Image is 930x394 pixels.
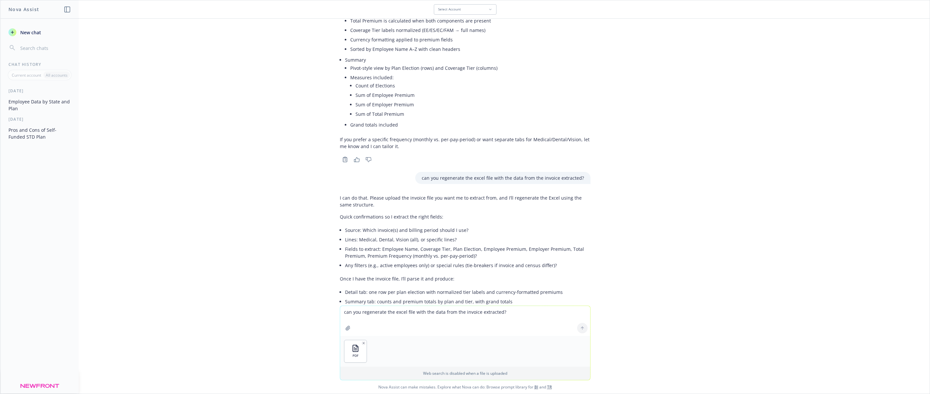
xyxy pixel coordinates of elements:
li: Count of Elections [355,81,591,90]
li: Fields to extract: Employee Name, Coverage Tier, Plan Election, Employee Premium, Employer Premiu... [345,244,591,261]
li: Summary tab: counts and premium totals by plan and tier, with grand totals [345,297,591,306]
span: Select Account [438,7,461,11]
a: TR [547,384,552,390]
button: Thumbs down [363,155,374,164]
li: Currency formatting applied to premium fields [350,35,591,44]
li: Grand totals included [350,120,591,129]
li: Sorted by Employee Name A–Z with clean headers [350,44,591,54]
div: Chat History [1,62,79,67]
p: All accounts [46,72,68,78]
button: Pros and Cons of Self-Funded STD Plan [6,125,73,142]
p: can you regenerate the excel file with the data from the invoice extracted? [422,174,584,181]
li: Coverage Tier labels normalized (EE/ES/EC/FAM → full names) [350,25,591,35]
span: New chat [19,29,41,36]
li: Pivot-style view by Plan Election (rows) and Coverage Tier (columns) [350,63,591,73]
li: Any filters (e.g., active employees only) or special rules (tie-breakers if invoice and census di... [345,261,591,270]
li: Sum of Employee Premium [355,90,591,100]
div: [DATE] [1,116,79,122]
button: Select Account [434,4,497,15]
a: BI [534,384,538,390]
li: Measures included: [350,73,591,120]
div: [DATE] [1,88,79,94]
li: Detail tab: one row per plan election with normalized tier labels and currency-formatted premiums [345,287,591,297]
p: Web search is disabled when a file is uploaded [344,371,586,376]
button: New chat [6,26,73,38]
button: PDF [344,340,367,362]
p: Quick confirmations so I extract the right fields: [340,213,591,220]
svg: Copy to clipboard [342,157,348,162]
li: Sum of Employer Premium [355,100,591,109]
li: Lines: Medical, Dental, Vision (all), or specific lines? [345,235,591,244]
span: Nova Assist can make mistakes. Explore what Nova can do: Browse prompt library for and [3,380,927,394]
button: Employee Data by State and Plan [6,96,73,114]
p: Once I have the invoice file, I’ll parse it and produce: [340,275,591,282]
p: If you prefer a specific frequency (monthly vs. per-pay-period) or want separate tabs for Medical... [340,136,591,150]
li: Sum of Total Premium [355,109,591,119]
p: Summary [345,56,591,63]
h1: Nova Assist [8,6,39,13]
p: Current account [12,72,41,78]
p: I can do that. Please upload the invoice file you want me to extract from, and I’ll regenerate th... [340,194,591,208]
li: Total Premium is calculated when both components are present [350,16,591,25]
input: Search chats [19,43,71,53]
span: PDF [353,354,358,358]
li: Source: Which invoice(s) and billing period should I use? [345,225,591,235]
